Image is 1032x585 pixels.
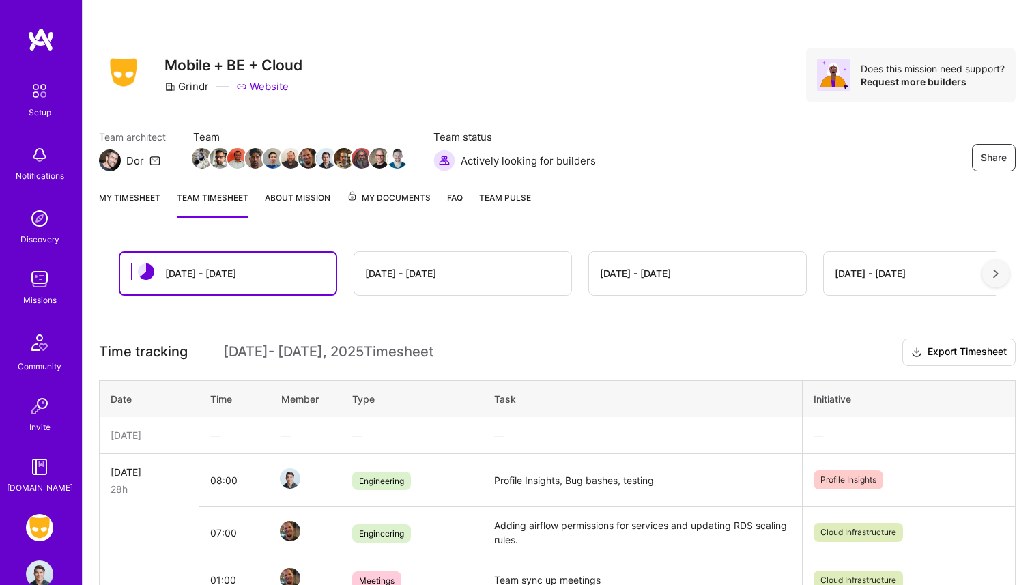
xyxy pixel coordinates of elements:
[193,130,406,144] span: Team
[347,190,431,205] span: My Documents
[281,148,301,169] img: Team Member Avatar
[111,428,188,442] div: [DATE]
[600,266,671,281] div: [DATE] - [DATE]
[993,269,999,279] img: right
[494,428,791,442] div: —
[479,190,531,218] a: Team Pulse
[27,27,55,52] img: logo
[99,190,160,218] a: My timesheet
[835,266,906,281] div: [DATE] - [DATE]
[164,81,175,92] i: icon CompanyGray
[23,514,57,541] a: Grindr: Mobile + BE + Cloud
[236,79,289,94] a: Website
[281,428,330,442] div: —
[164,79,209,94] div: Grindr
[18,359,61,373] div: Community
[814,428,1004,442] div: —
[199,380,270,417] th: Time
[371,147,388,170] a: Team Member Avatar
[263,148,283,169] img: Team Member Avatar
[911,345,922,360] i: icon Download
[26,393,53,420] img: Invite
[433,130,596,144] span: Team status
[164,57,302,74] h3: Mobile + BE + Cloud
[26,266,53,293] img: teamwork
[138,263,154,280] img: status icon
[282,147,300,170] a: Team Member Avatar
[483,380,802,417] th: Task
[861,62,1005,75] div: Does this mission need support?
[802,380,1015,417] th: Initiative
[111,465,188,479] div: [DATE]
[7,481,73,495] div: [DOMAIN_NAME]
[25,76,54,105] img: setup
[447,190,463,218] a: FAQ
[192,148,212,169] img: Team Member Avatar
[20,232,59,246] div: Discovery
[902,339,1016,366] button: Export Timesheet
[972,144,1016,171] button: Share
[352,524,411,543] span: Engineering
[111,482,188,496] div: 28h
[99,149,121,171] img: Team Architect
[334,148,354,169] img: Team Member Avatar
[26,514,53,541] img: Grindr: Mobile + BE + Cloud
[316,148,336,169] img: Team Member Avatar
[341,380,483,417] th: Type
[483,507,802,558] td: Adding airflow permissions for services and updating RDS scaling rules.
[353,147,371,170] a: Team Member Avatar
[817,59,850,91] img: Avatar
[365,266,436,281] div: [DATE] - [DATE]
[177,190,248,218] a: Team timesheet
[99,130,166,144] span: Team architect
[23,326,56,359] img: Community
[461,154,596,168] span: Actively looking for builders
[281,467,299,490] a: Team Member Avatar
[352,428,472,442] div: —
[199,453,270,507] td: 08:00
[280,521,300,541] img: Team Member Avatar
[861,75,1005,88] div: Request more builders
[99,343,188,360] span: Time tracking
[211,147,229,170] a: Team Member Avatar
[210,428,259,442] div: —
[165,266,236,281] div: [DATE] - [DATE]
[352,148,372,169] img: Team Member Avatar
[298,148,319,169] img: Team Member Avatar
[300,147,317,170] a: Team Member Avatar
[149,155,160,166] i: icon Mail
[814,523,903,542] span: Cloud Infrastructure
[246,147,264,170] a: Team Member Avatar
[26,141,53,169] img: bell
[29,105,51,119] div: Setup
[227,148,248,169] img: Team Member Avatar
[280,468,300,489] img: Team Member Avatar
[210,148,230,169] img: Team Member Avatar
[26,453,53,481] img: guide book
[245,148,266,169] img: Team Member Avatar
[335,147,353,170] a: Team Member Avatar
[99,54,148,91] img: Company Logo
[388,147,406,170] a: Team Member Avatar
[483,453,802,507] td: Profile Insights, Bug bashes, testing
[126,154,144,168] div: Dor
[814,470,883,489] span: Profile Insights
[270,380,341,417] th: Member
[229,147,246,170] a: Team Member Avatar
[352,472,411,490] span: Engineering
[23,293,57,307] div: Missions
[193,147,211,170] a: Team Member Avatar
[981,151,1007,165] span: Share
[26,205,53,232] img: discovery
[479,192,531,203] span: Team Pulse
[199,507,270,558] td: 07:00
[281,519,299,543] a: Team Member Avatar
[223,343,433,360] span: [DATE] - [DATE] , 2025 Timesheet
[29,420,51,434] div: Invite
[369,148,390,169] img: Team Member Avatar
[100,380,199,417] th: Date
[265,190,330,218] a: About Mission
[16,169,64,183] div: Notifications
[387,148,407,169] img: Team Member Avatar
[433,149,455,171] img: Actively looking for builders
